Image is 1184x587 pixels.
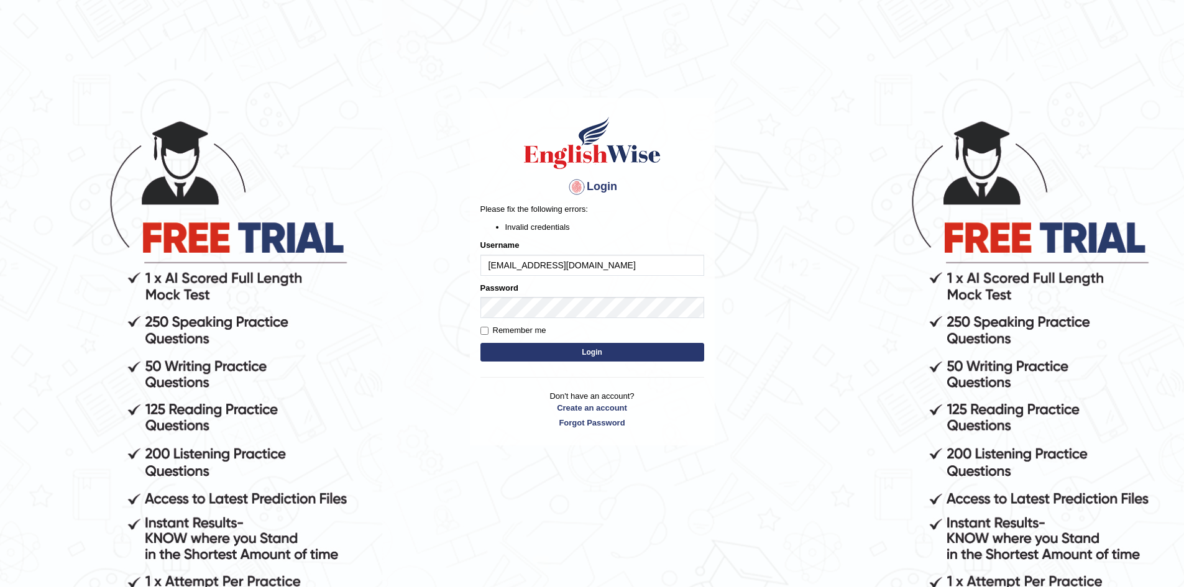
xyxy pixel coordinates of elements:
input: Remember me [480,327,489,335]
label: Password [480,282,518,294]
p: Please fix the following errors: [480,203,704,215]
label: Username [480,239,520,251]
button: Login [480,343,704,362]
a: Create an account [480,402,704,414]
h4: Login [480,177,704,197]
p: Don't have an account? [480,390,704,429]
label: Remember me [480,324,546,337]
li: Invalid credentials [505,221,704,233]
a: Forgot Password [480,417,704,429]
img: Logo of English Wise sign in for intelligent practice with AI [521,115,663,171]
